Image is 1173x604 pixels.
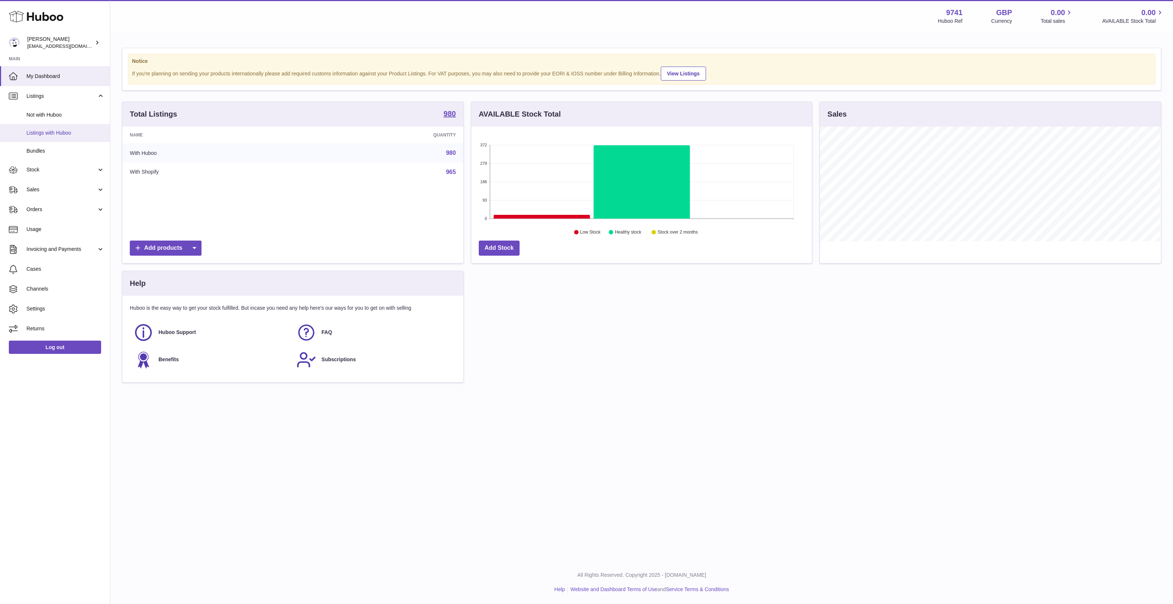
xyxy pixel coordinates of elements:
[130,305,456,312] p: Huboo is the easy way to get your stock fulfilled. But incase you need any help here's our ways f...
[26,266,104,273] span: Cases
[26,73,104,80] span: My Dashboard
[946,8,963,18] strong: 9741
[26,206,97,213] span: Orders
[26,285,104,292] span: Channels
[130,109,177,119] h3: Total Listings
[296,350,452,370] a: Subscriptions
[1102,18,1164,25] span: AVAILABLE Stock Total
[555,586,565,592] a: Help
[26,111,104,118] span: Not with Huboo
[485,216,487,221] text: 0
[122,143,306,163] td: With Huboo
[9,37,20,48] img: internalAdmin-9741@internal.huboo.com
[657,230,698,235] text: Stock over 2 months
[27,43,108,49] span: [EMAIL_ADDRESS][DOMAIN_NAME]
[133,350,289,370] a: Benefits
[480,161,487,166] text: 279
[1102,8,1164,25] a: 0.00 AVAILABLE Stock Total
[26,186,97,193] span: Sales
[26,166,97,173] span: Stock
[26,226,104,233] span: Usage
[9,341,101,354] a: Log out
[480,143,487,147] text: 372
[666,586,729,592] a: Service Terms & Conditions
[479,109,561,119] h3: AVAILABLE Stock Total
[443,110,456,119] a: 980
[27,36,93,50] div: [PERSON_NAME]
[306,127,463,143] th: Quantity
[661,67,706,81] a: View Listings
[130,241,202,256] a: Add products
[568,586,729,593] li: and
[1141,8,1156,18] span: 0.00
[443,110,456,117] strong: 980
[1051,8,1065,18] span: 0.00
[480,180,487,184] text: 186
[446,150,456,156] a: 980
[26,305,104,312] span: Settings
[479,241,520,256] a: Add Stock
[122,127,306,143] th: Name
[132,65,1151,81] div: If you're planning on sending your products internationally please add required customs informati...
[26,325,104,332] span: Returns
[26,148,104,154] span: Bundles
[26,246,97,253] span: Invoicing and Payments
[158,329,196,336] span: Huboo Support
[321,356,356,363] span: Subscriptions
[1041,8,1073,25] a: 0.00 Total sales
[1041,18,1073,25] span: Total sales
[446,169,456,175] a: 965
[133,323,289,342] a: Huboo Support
[130,278,146,288] h3: Help
[158,356,179,363] span: Benefits
[26,129,104,136] span: Listings with Huboo
[296,323,452,342] a: FAQ
[122,163,306,182] td: With Shopify
[321,329,332,336] span: FAQ
[991,18,1012,25] div: Currency
[570,586,657,592] a: Website and Dashboard Terms of Use
[580,230,601,235] text: Low Stock
[615,230,642,235] text: Healthy stock
[996,8,1012,18] strong: GBP
[827,109,846,119] h3: Sales
[132,58,1151,65] strong: Notice
[938,18,963,25] div: Huboo Ref
[26,93,97,100] span: Listings
[116,572,1167,579] p: All Rights Reserved. Copyright 2025 - [DOMAIN_NAME]
[482,198,487,202] text: 93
